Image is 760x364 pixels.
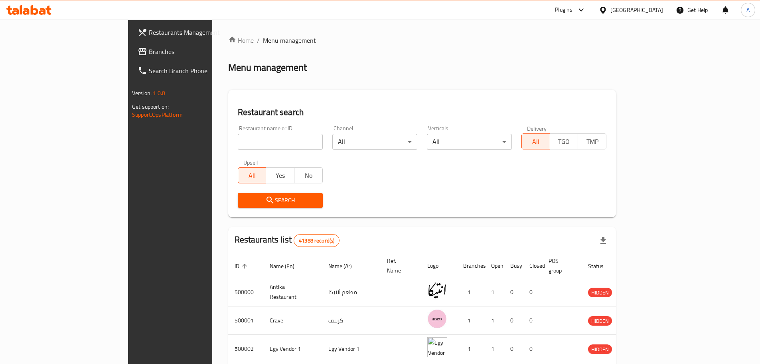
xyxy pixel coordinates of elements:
td: 1 [485,278,504,306]
th: Open [485,254,504,278]
a: Restaurants Management [131,23,255,42]
span: All [241,170,263,181]
label: Upsell [243,159,258,165]
button: No [294,167,323,183]
div: All [332,134,417,150]
div: [GEOGRAPHIC_DATA] [610,6,663,14]
span: Ref. Name [387,256,411,275]
span: HIDDEN [588,345,612,354]
td: 1 [485,335,504,363]
h2: Menu management [228,61,307,74]
button: Yes [266,167,294,183]
a: Search Branch Phone [131,61,255,80]
span: 1.0.0 [153,88,165,98]
td: مطعم أنتيكا [322,278,381,306]
td: Crave [263,306,322,335]
span: Get support on: [132,101,169,112]
button: TGO [550,133,578,149]
span: TMP [581,136,603,147]
td: 1 [485,306,504,335]
li: / [257,36,260,45]
div: Export file [594,231,613,250]
td: Egy Vendor 1 [263,335,322,363]
span: Search [244,195,316,205]
span: POS group [549,256,572,275]
td: 1 [457,278,485,306]
span: ID [235,261,250,271]
td: 0 [523,306,542,335]
td: 1 [457,335,485,363]
span: No [298,170,320,181]
th: Logo [421,254,457,278]
h2: Restaurant search [238,106,606,118]
div: Plugins [555,5,572,15]
span: Yes [269,170,291,181]
span: Restaurants Management [149,28,249,37]
img: Crave [427,309,447,329]
div: Total records count [294,234,340,247]
span: Name (Ar) [328,261,362,271]
td: كرييف [322,306,381,335]
button: Search [238,193,323,208]
th: Branches [457,254,485,278]
td: Antika Restaurant [263,278,322,306]
th: Busy [504,254,523,278]
td: 0 [504,306,523,335]
span: Branches [149,47,249,56]
img: Antika Restaurant [427,280,447,300]
div: HIDDEN [588,288,612,297]
span: TGO [553,136,575,147]
td: 1 [457,306,485,335]
button: TMP [578,133,606,149]
span: Menu management [263,36,316,45]
span: Version: [132,88,152,98]
span: Search Branch Phone [149,66,249,76]
img: Egy Vendor 1 [427,337,447,357]
label: Delivery [527,125,547,131]
button: All [238,167,266,183]
span: 41388 record(s) [294,237,339,245]
nav: breadcrumb [228,36,616,45]
td: 0 [504,335,523,363]
div: All [427,134,512,150]
td: 0 [523,278,542,306]
span: HIDDEN [588,288,612,297]
button: All [521,133,550,149]
input: Search for restaurant name or ID.. [238,134,323,150]
span: A [746,6,750,14]
span: HIDDEN [588,316,612,326]
td: Egy Vendor 1 [322,335,381,363]
th: Closed [523,254,542,278]
td: 0 [523,335,542,363]
a: Support.OpsPlatform [132,109,183,120]
span: Status [588,261,614,271]
td: 0 [504,278,523,306]
h2: Restaurants list [235,234,340,247]
span: All [525,136,547,147]
span: Name (En) [270,261,305,271]
a: Branches [131,42,255,61]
